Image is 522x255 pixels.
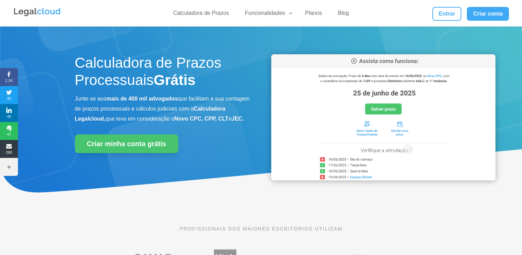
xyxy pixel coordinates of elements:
[467,7,509,21] a: Criar conta
[106,96,178,102] b: mais de 400 mil advogados
[75,134,178,153] a: Criar minha conta grátis
[154,72,195,88] strong: Grátis
[169,10,233,20] a: Calculadora de Prazos
[432,7,461,21] a: Entrar
[175,116,229,122] b: Novo CPC, CPP, CLT
[301,10,326,20] a: Planos
[75,225,447,233] p: PROFISSIONAIS DOS MAIORES ESCRITÓRIOS UTILIZAM
[241,10,294,20] a: Funcionalidades
[232,116,244,122] b: JEC.
[334,10,353,20] a: Blog
[13,7,61,17] img: Legalcloud Logo
[271,54,495,180] img: Calculadora de Prazos Processuais da Legalcloud
[75,94,251,124] p: Junte-se aos que facilitam a sua contagem de prazos processuais e cálculos judiciais com a que le...
[13,12,61,18] a: Logo da Legalcloud
[75,54,251,93] h1: Calculadora de Prazos Processuais
[271,176,495,181] a: Calculadora de Prazos Processuais da Legalcloud
[75,106,226,122] b: Calculadora Legalcloud,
